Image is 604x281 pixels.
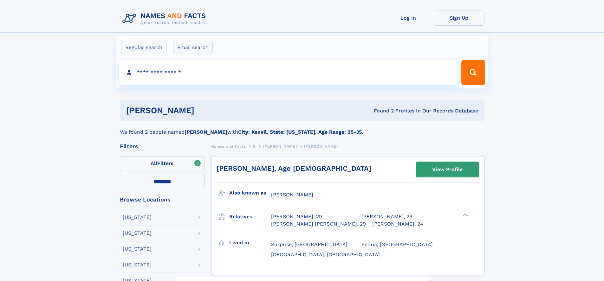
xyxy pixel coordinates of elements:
[361,213,412,220] a: [PERSON_NAME], 29
[253,144,256,149] span: K
[461,213,469,217] div: ❯
[416,162,479,177] a: View Profile
[253,142,256,150] a: K
[123,262,152,267] div: [US_STATE]
[271,252,380,258] span: [GEOGRAPHIC_DATA], [GEOGRAPHIC_DATA]
[271,220,366,227] a: [PERSON_NAME] [PERSON_NAME], 29
[120,121,484,136] div: We found 2 people named with .
[434,10,484,26] a: Sign Up
[120,156,205,171] label: Filters
[229,188,271,198] h3: Also known as
[284,107,478,114] div: Found 2 Profiles In Our Records Database
[271,192,313,198] span: [PERSON_NAME]
[151,160,157,166] span: All
[271,241,347,247] span: Surprise, [GEOGRAPHIC_DATA]
[372,220,423,227] a: [PERSON_NAME], 24
[120,144,205,149] div: Filters
[120,197,205,202] div: Browse Locations
[432,162,463,177] div: View Profile
[123,231,152,236] div: [US_STATE]
[211,142,246,150] a: Names and Facts
[238,129,362,135] b: City: Kenvil, State: [US_STATE], Age Range: 25-35
[304,144,338,149] span: [PERSON_NAME]
[229,211,271,222] h3: Relatives
[173,41,213,54] label: Email search
[123,246,152,252] div: [US_STATE]
[120,10,211,27] img: Logo Names and Facts
[361,241,433,247] span: Peoria, [GEOGRAPHIC_DATA]
[217,164,371,172] a: [PERSON_NAME], Age [DEMOGRAPHIC_DATA]
[461,60,485,85] button: Search Button
[126,106,284,114] h1: [PERSON_NAME]
[119,60,459,85] input: search input
[123,215,152,220] div: [US_STATE]
[121,41,166,54] label: Regular search
[263,142,297,150] a: [PERSON_NAME]
[383,10,434,26] a: Log In
[263,144,297,149] span: [PERSON_NAME]
[185,129,227,135] b: [PERSON_NAME]
[229,237,271,248] h3: Lived in
[271,213,322,220] a: [PERSON_NAME], 29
